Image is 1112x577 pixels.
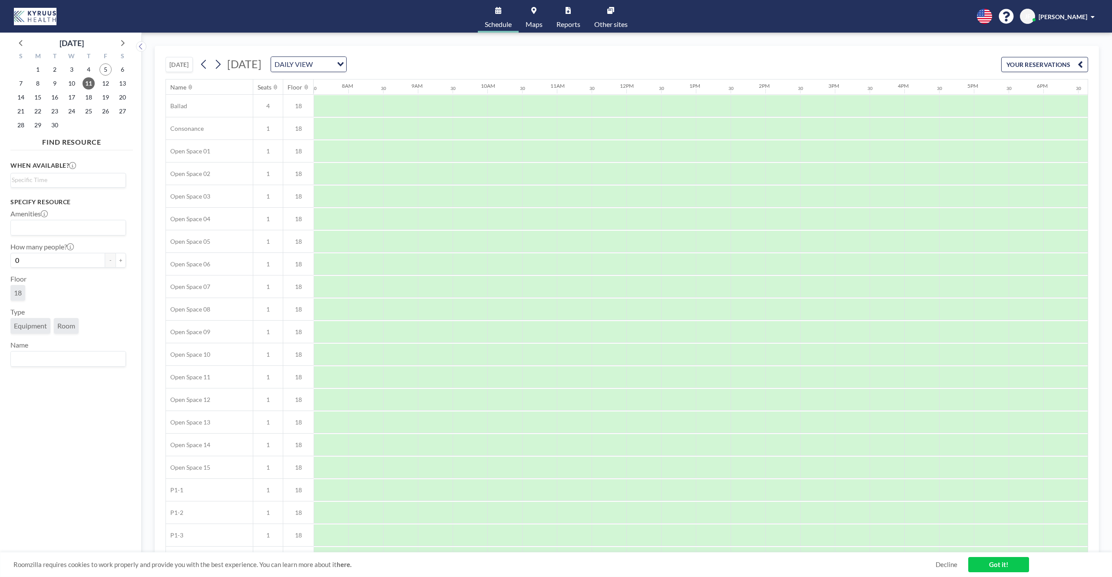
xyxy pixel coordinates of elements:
span: Friday, September 12, 2025 [99,77,112,90]
div: 3PM [828,83,839,89]
span: Sunday, September 14, 2025 [15,91,27,103]
span: Thursday, September 18, 2025 [83,91,95,103]
div: 30 [937,86,942,91]
div: F [97,51,114,63]
span: 18 [283,509,314,517]
span: Open Space 05 [166,238,210,245]
label: Name [10,341,28,349]
span: Open Space 15 [166,464,210,471]
label: Floor [10,275,26,283]
div: 30 [659,86,664,91]
span: Consonance [166,125,204,133]
span: Monday, September 15, 2025 [32,91,44,103]
span: 1 [253,464,283,471]
input: Search for option [12,353,121,365]
div: Search for option [11,220,126,235]
span: Open Space 08 [166,305,210,313]
div: 30 [1076,86,1081,91]
span: Open Space 10 [166,351,210,358]
span: Friday, September 5, 2025 [99,63,112,76]
span: 18 [14,288,22,297]
span: Tuesday, September 16, 2025 [49,91,61,103]
span: 18 [283,373,314,381]
span: 1 [253,351,283,358]
span: 18 [283,125,314,133]
h4: FIND RESOURCE [10,134,133,146]
div: S [13,51,30,63]
span: Friday, September 26, 2025 [99,105,112,117]
input: Search for option [315,59,332,70]
div: 6PM [1037,83,1048,89]
span: 18 [283,441,314,449]
h3: Specify resource [10,198,126,206]
span: 18 [283,147,314,155]
div: 30 [867,86,873,91]
div: Name [170,83,186,91]
img: organization-logo [14,8,56,25]
input: Search for option [12,175,121,185]
span: Roomzilla requires cookies to work properly and provide you with the best experience. You can lea... [13,560,936,569]
div: 30 [450,86,456,91]
span: 1 [253,238,283,245]
span: 1 [253,215,283,223]
span: Maps [526,21,543,28]
span: Friday, September 19, 2025 [99,91,112,103]
div: 9AM [411,83,423,89]
label: Type [10,308,25,316]
span: Monday, September 8, 2025 [32,77,44,90]
span: 1 [253,509,283,517]
div: 12PM [620,83,634,89]
span: Open Space 12 [166,396,210,404]
div: 30 [311,86,317,91]
button: + [116,253,126,268]
a: here. [337,560,351,568]
span: [DATE] [227,57,261,70]
span: 1 [253,441,283,449]
span: Open Space 13 [166,418,210,426]
span: P1-1 [166,486,183,494]
span: 1 [253,531,283,539]
span: 18 [283,486,314,494]
span: Reports [556,21,580,28]
div: 11AM [550,83,565,89]
span: 18 [283,260,314,268]
span: 18 [283,328,314,336]
span: Wednesday, September 17, 2025 [66,91,78,103]
span: Open Space 06 [166,260,210,268]
span: Open Space 07 [166,283,210,291]
span: Saturday, September 20, 2025 [116,91,129,103]
div: 30 [381,86,386,91]
div: 1PM [689,83,700,89]
span: Other sites [594,21,628,28]
span: Open Space 03 [166,192,210,200]
span: Thursday, September 11, 2025 [83,77,95,90]
span: 1 [253,486,283,494]
span: Wednesday, September 3, 2025 [66,63,78,76]
div: Search for option [11,352,126,366]
span: 18 [283,396,314,404]
span: 18 [283,531,314,539]
span: Tuesday, September 2, 2025 [49,63,61,76]
span: Sunday, September 21, 2025 [15,105,27,117]
span: 1 [253,418,283,426]
div: 30 [1006,86,1012,91]
div: W [63,51,80,63]
span: Tuesday, September 30, 2025 [49,119,61,131]
span: Equipment [14,322,47,330]
span: Saturday, September 13, 2025 [116,77,129,90]
span: 4 [253,102,283,110]
div: 30 [589,86,595,91]
span: Saturday, September 6, 2025 [116,63,129,76]
span: 1 [253,305,283,313]
span: Monday, September 29, 2025 [32,119,44,131]
div: Search for option [11,173,126,186]
span: Schedule [485,21,512,28]
span: Wednesday, September 24, 2025 [66,105,78,117]
span: Open Space 14 [166,441,210,449]
div: T [46,51,63,63]
span: Thursday, September 25, 2025 [83,105,95,117]
span: 18 [283,215,314,223]
span: Sunday, September 7, 2025 [15,77,27,90]
div: Seats [258,83,271,91]
span: 1 [253,260,283,268]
